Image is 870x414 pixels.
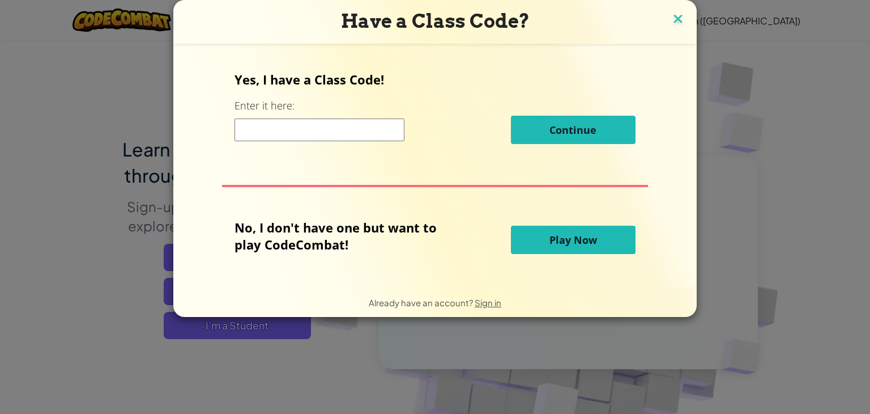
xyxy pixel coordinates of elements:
[234,71,635,88] p: Yes, I have a Class Code!
[341,10,530,32] span: Have a Class Code?
[671,11,685,28] img: close icon
[549,123,596,137] span: Continue
[234,219,454,253] p: No, I don't have one but want to play CodeCombat!
[369,297,475,308] span: Already have an account?
[511,116,636,144] button: Continue
[475,297,501,308] a: Sign in
[511,226,636,254] button: Play Now
[234,99,295,113] label: Enter it here:
[549,233,597,247] span: Play Now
